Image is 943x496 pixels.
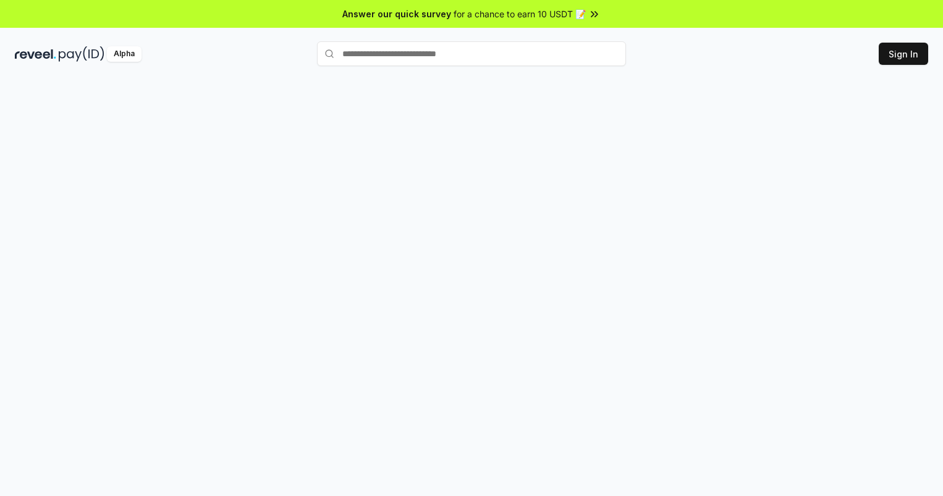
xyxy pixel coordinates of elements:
img: reveel_dark [15,46,56,62]
img: pay_id [59,46,104,62]
button: Sign In [879,43,928,65]
span: for a chance to earn 10 USDT 📝 [454,7,586,20]
div: Alpha [107,46,142,62]
span: Answer our quick survey [342,7,451,20]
